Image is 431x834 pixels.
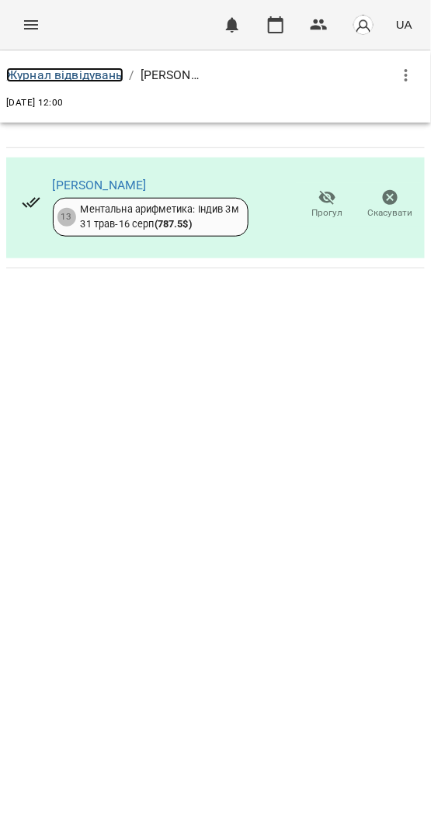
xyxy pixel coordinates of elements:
b: ( 787.5 $ ) [155,218,192,230]
span: [DATE] 12:00 [6,97,64,108]
button: Menu [12,6,50,43]
button: Прогул [296,183,359,227]
div: Ментальна арифметика: Індив 3м 31 трав - 16 серп [81,202,238,231]
img: avatar_s.png [353,14,374,36]
button: UA [390,10,419,39]
p: [PERSON_NAME] [141,66,203,85]
nav: breadcrumb [6,66,203,85]
span: Скасувати [368,206,413,220]
div: 13 [57,208,76,227]
button: Скасувати [359,183,422,227]
li: / [130,66,134,85]
a: [PERSON_NAME] [53,178,147,192]
span: UA [396,16,412,33]
a: Журнал відвідувань [6,67,123,82]
span: Прогул [312,206,343,220]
